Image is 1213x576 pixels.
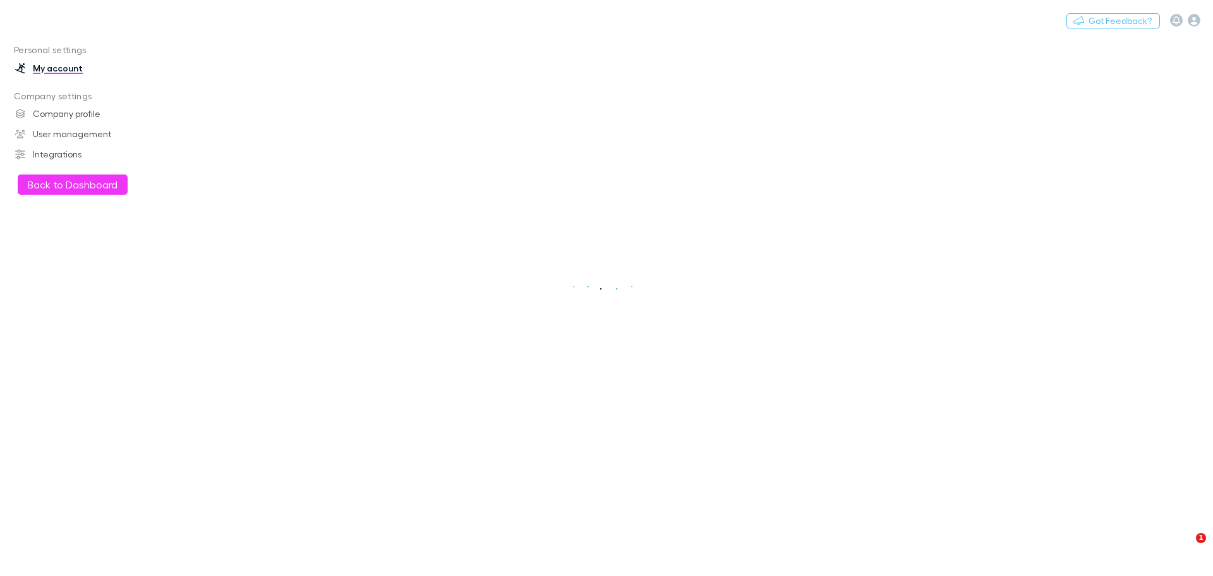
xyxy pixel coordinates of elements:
[3,144,171,164] a: Integrations
[1066,13,1160,28] button: Got Feedback?
[18,175,128,195] button: Back to Dashboard
[3,42,171,58] p: Personal settings
[1170,533,1200,563] iframe: Intercom live chat
[3,124,171,144] a: User management
[3,58,171,78] a: My account
[3,89,171,104] p: Company settings
[3,104,171,124] a: Company profile
[1196,533,1206,543] span: 1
